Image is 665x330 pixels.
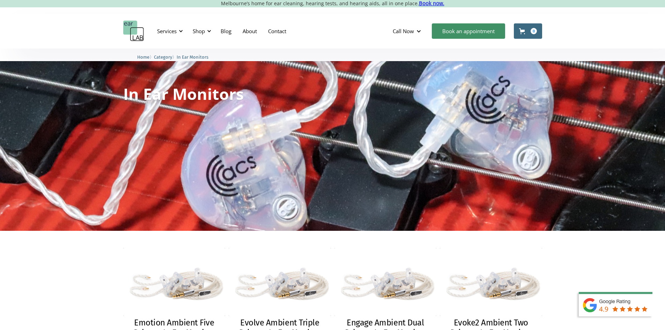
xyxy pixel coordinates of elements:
a: About [237,21,263,41]
img: Engage Ambient Dual Driver – In Ear Monitor [334,248,437,316]
a: In Ear Monitors [177,53,208,60]
img: Evoke2 Ambient Two Driver – In Ear Monitor [440,248,542,316]
a: home [123,21,144,42]
div: 0 [531,28,537,34]
a: Book an appointment [432,23,505,39]
span: Category [154,54,172,60]
li: 〉 [154,53,177,61]
span: Home [137,54,149,60]
a: Home [137,53,149,60]
a: Open cart [514,23,542,39]
div: Services [157,28,177,35]
h1: In Ear Monitors [123,86,244,102]
div: Shop [189,21,213,42]
img: Emotion Ambient Five Driver – In Ear Monitor [123,248,226,316]
a: Category [154,53,172,60]
div: Call Now [387,21,428,42]
a: Contact [263,21,292,41]
img: Evolve Ambient Triple Driver – In Ear Monitor [229,248,331,316]
a: Blog [215,21,237,41]
div: Call Now [393,28,414,35]
span: In Ear Monitors [177,54,208,60]
div: Services [153,21,185,42]
div: Shop [193,28,205,35]
li: 〉 [137,53,154,61]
